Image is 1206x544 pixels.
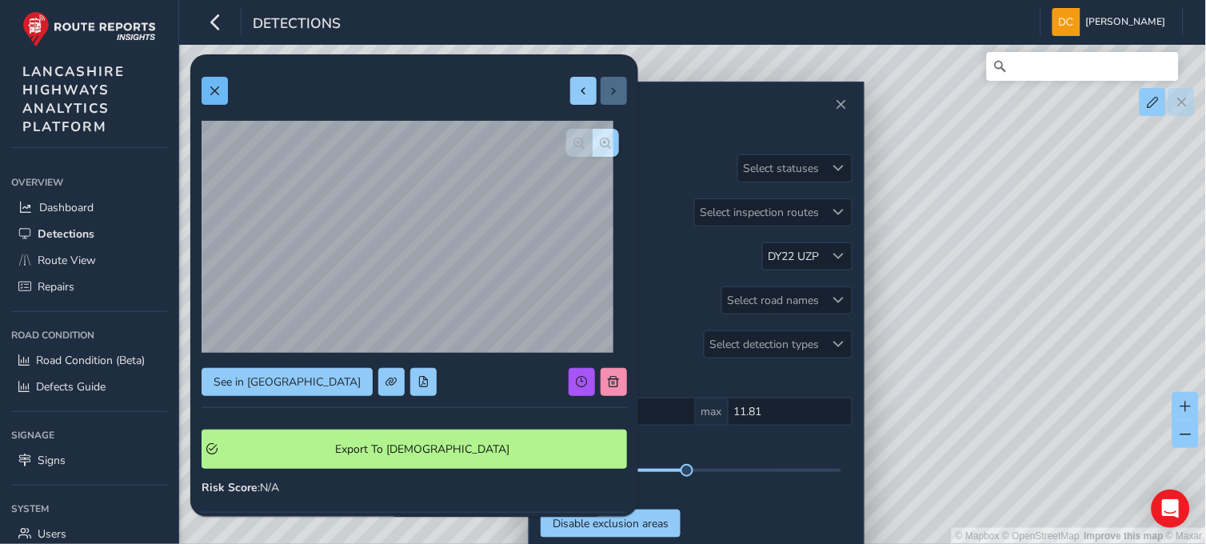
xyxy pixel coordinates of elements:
[11,447,167,474] a: Signs
[987,52,1179,81] input: Search
[38,279,74,294] span: Repairs
[11,497,167,521] div: System
[202,480,258,495] strong: Risk Score
[11,374,167,400] a: Defects Guide
[11,347,167,374] a: Road Condition (Beta)
[38,226,94,242] span: Detections
[722,287,825,314] div: Select road names
[769,249,820,264] div: DY22 UZP
[38,253,96,268] span: Route View
[696,398,728,426] span: max
[223,442,622,457] span: Export To [DEMOGRAPHIC_DATA]
[202,430,627,469] button: Export To Symology
[830,94,853,116] button: Close
[202,480,627,495] div: : N/A
[541,116,853,143] h2: Filters
[22,11,156,47] img: rr logo
[214,374,361,390] span: See in [GEOGRAPHIC_DATA]
[1052,8,1080,36] img: diamond-layout
[11,221,167,247] a: Detections
[38,453,66,468] span: Signs
[11,194,167,221] a: Dashboard
[11,274,167,300] a: Repairs
[728,398,853,426] input: 0
[738,155,825,182] div: Select statuses
[1052,8,1172,36] button: [PERSON_NAME]
[202,368,373,396] button: See in Route View
[705,331,825,358] div: Select detection types
[1086,8,1166,36] span: [PERSON_NAME]
[38,526,66,542] span: Users
[541,510,681,538] button: Disable exclusion areas
[552,478,841,493] div: 35
[22,62,125,136] span: LANCASHIRE HIGHWAYS ANALYTICS PLATFORM
[11,247,167,274] a: Route View
[39,200,94,215] span: Dashboard
[1152,490,1190,528] div: Open Intercom Messenger
[11,170,167,194] div: Overview
[36,353,145,368] span: Road Condition (Beta)
[36,379,106,394] span: Defects Guide
[253,14,341,36] span: Detections
[11,423,167,447] div: Signage
[695,199,825,226] div: Select inspection routes
[11,323,167,347] div: Road Condition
